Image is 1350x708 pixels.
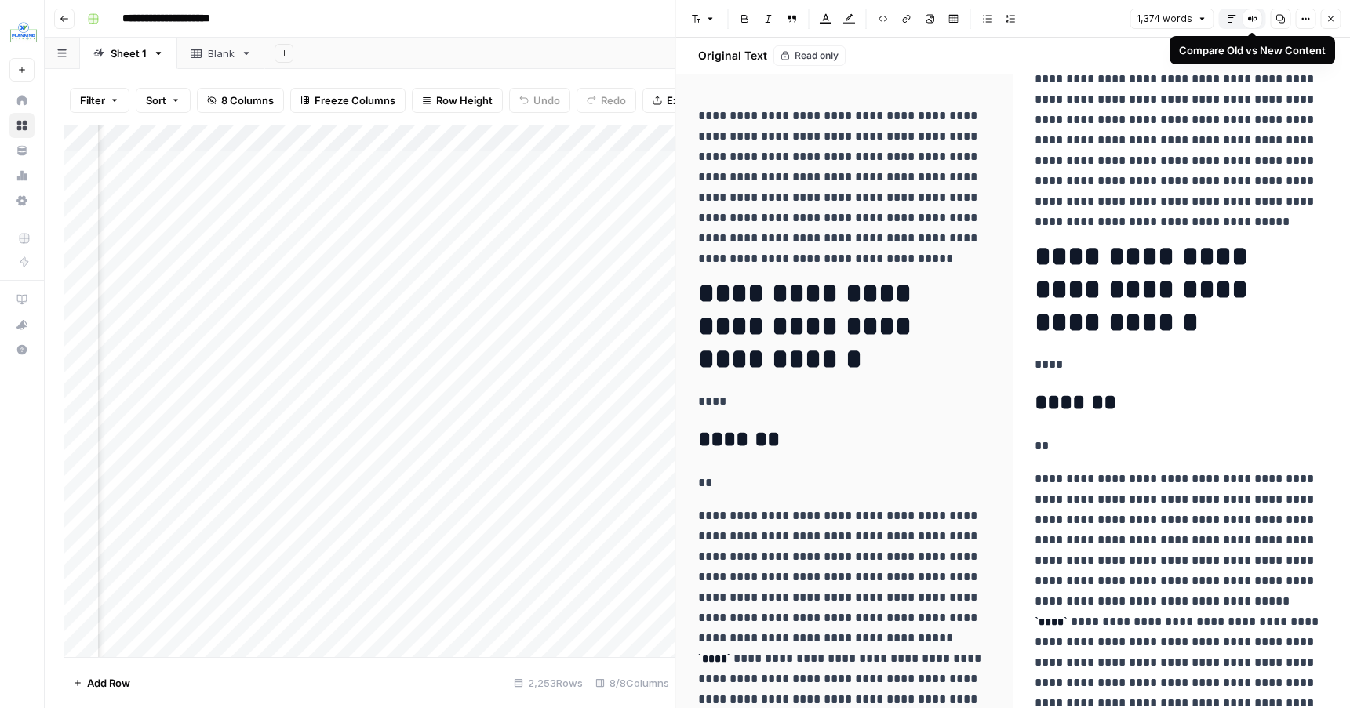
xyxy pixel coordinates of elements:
[1130,9,1214,29] button: 1,374 words
[146,93,166,108] span: Sort
[80,93,105,108] span: Filter
[436,93,493,108] span: Row Height
[208,45,235,61] div: Blank
[1201,43,1261,57] div: Default Editor
[9,312,35,337] button: What's new?
[64,670,140,695] button: Add Row
[70,88,129,113] button: Filter
[642,88,733,113] button: Export CSV
[9,337,35,362] button: Help + Support
[80,38,177,69] a: Sheet 1
[508,670,589,695] div: 2,253 Rows
[221,93,274,108] span: 8 Columns
[412,88,503,113] button: Row Height
[1137,12,1192,26] span: 1,374 words
[533,93,560,108] span: Undo
[589,670,675,695] div: 8/8 Columns
[509,88,570,113] button: Undo
[9,188,35,213] a: Settings
[9,287,35,312] a: AirOps Academy
[197,88,284,113] button: 8 Columns
[87,675,130,691] span: Add Row
[9,88,35,113] a: Home
[111,45,147,61] div: Sheet 1
[9,113,35,138] a: Browse
[9,18,38,46] img: XYPN Logo
[315,93,395,108] span: Freeze Columns
[601,93,626,108] span: Redo
[9,163,35,188] a: Usage
[795,49,839,63] span: Read only
[9,138,35,163] a: Your Data
[9,13,35,52] button: Workspace: XYPN
[290,88,406,113] button: Freeze Columns
[10,313,34,336] div: What's new?
[689,48,767,64] h2: Original Text
[177,38,265,69] a: Blank
[136,88,191,113] button: Sort
[577,88,636,113] button: Redo
[667,93,722,108] span: Export CSV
